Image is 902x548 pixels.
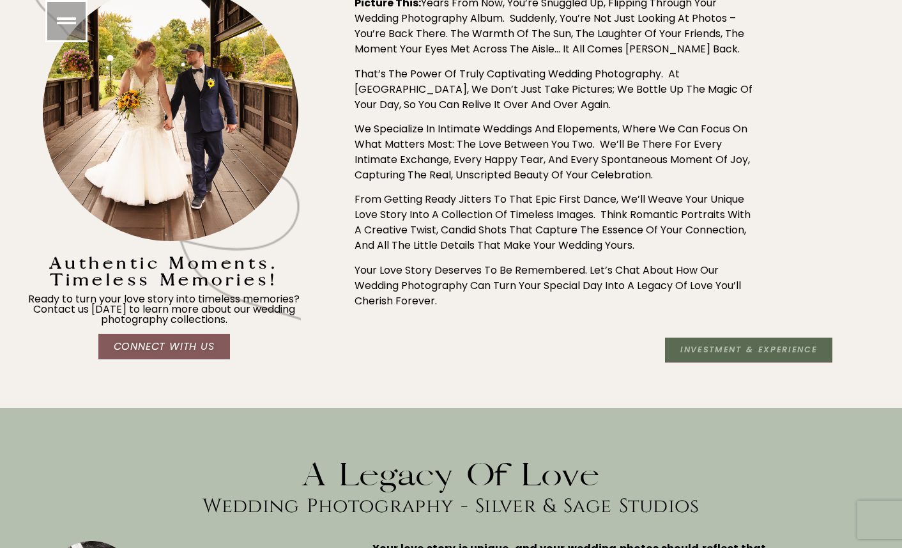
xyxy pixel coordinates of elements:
span: We specialize in intimate weddings and elopements, where we can focus on what matters most: the l... [355,121,750,182]
h3: A Legacy of Love [9,467,893,483]
a: Investment & Experience [665,338,832,363]
h4: Authentic Moments. Timeless Memories! [27,255,300,289]
span: Connect With US [114,341,215,352]
span: Your love story deserves to be remembered. Let’s chat about how our wedding photography can turn ... [355,263,741,308]
a: Connect With US [98,334,230,360]
span: From getting ready jitters to that epic first dance, we’ll weave your unique love story into a co... [355,192,751,253]
h2: Wedding Photography - Silver & Sage Studios [9,501,893,511]
p: Ready to turn your love story into timeless memories? Contact us [DATE] to learn more about our w... [27,294,300,325]
span: Investment & Experience [680,345,817,354]
span: That’s the power of truly captivating wedding photography. At [GEOGRAPHIC_DATA], we don’t just ta... [355,67,753,112]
